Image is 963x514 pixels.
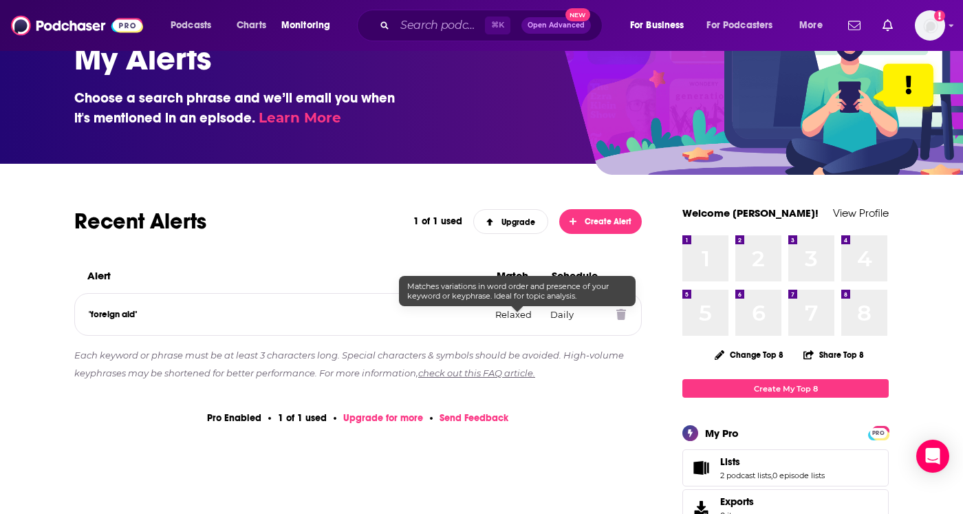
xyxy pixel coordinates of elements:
[720,471,771,480] a: 2 podcast lists
[395,14,485,36] input: Search podcasts, credits, & more...
[915,10,945,41] button: Show profile menu
[843,14,866,37] a: Show notifications dropdown
[771,471,772,480] span: ,
[803,341,865,368] button: Share Top 8
[706,16,772,35] span: For Podcasters
[915,10,945,41] img: User Profile
[272,14,348,36] button: open menu
[74,347,642,382] p: Each keyword or phrase must be at least 3 characters long. Special characters & symbols should be...
[706,346,792,363] button: Change Top 8
[486,217,536,227] span: Upgrade
[720,495,754,508] span: Exports
[682,206,819,219] a: Welcome [PERSON_NAME]!
[497,269,541,282] h3: Match
[87,269,485,282] h3: Alert
[413,215,462,227] p: 1 of 1 used
[682,449,889,486] span: Lists
[772,471,825,480] a: 0 episode lists
[790,14,840,36] button: open menu
[74,88,404,128] h3: Choose a search phrase and we’ll email you when it's mentioned in an episode.
[207,412,261,424] p: Pro Enabled
[620,14,702,36] button: open menu
[687,458,715,478] a: Lists
[833,206,889,219] a: View Profile
[870,428,887,438] span: PRO
[418,367,535,378] a: check out this FAQ article.
[237,16,266,35] span: Charts
[74,39,878,78] h1: My Alerts
[916,440,949,473] div: Open Intercom Messenger
[440,412,508,424] span: Send Feedback
[161,14,229,36] button: open menu
[228,14,274,36] a: Charts
[720,456,740,468] span: Lists
[89,309,484,320] p: "foreign aid"
[259,109,341,126] a: Learn More
[698,14,793,36] button: open menu
[485,17,510,34] span: ⌘ K
[550,309,605,320] p: Daily
[799,16,823,35] span: More
[407,281,627,301] span: Matches variations in word order and presence of your keyword or keyphrase. Ideal for topic analy...
[552,269,607,282] h3: Schedule
[565,8,590,21] span: New
[934,10,945,21] svg: Add a profile image
[877,14,898,37] a: Show notifications dropdown
[915,10,945,41] span: Logged in as lizziehan
[705,427,739,440] div: My Pro
[720,456,825,468] a: Lists
[528,22,585,29] span: Open Advanced
[495,309,539,320] p: Relaxed
[11,12,143,39] img: Podchaser - Follow, Share and Rate Podcasts
[370,10,616,41] div: Search podcasts, credits, & more...
[74,208,402,235] h2: Recent Alerts
[343,412,423,424] a: Upgrade for more
[281,16,330,35] span: Monitoring
[473,209,549,234] a: Upgrade
[559,209,642,234] button: Create Alert
[682,379,889,398] a: Create My Top 8
[870,427,887,438] a: PRO
[171,16,211,35] span: Podcasts
[630,16,684,35] span: For Business
[521,17,591,34] button: Open AdvancedNew
[570,217,632,226] span: Create Alert
[278,412,327,424] p: 1 of 1 used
